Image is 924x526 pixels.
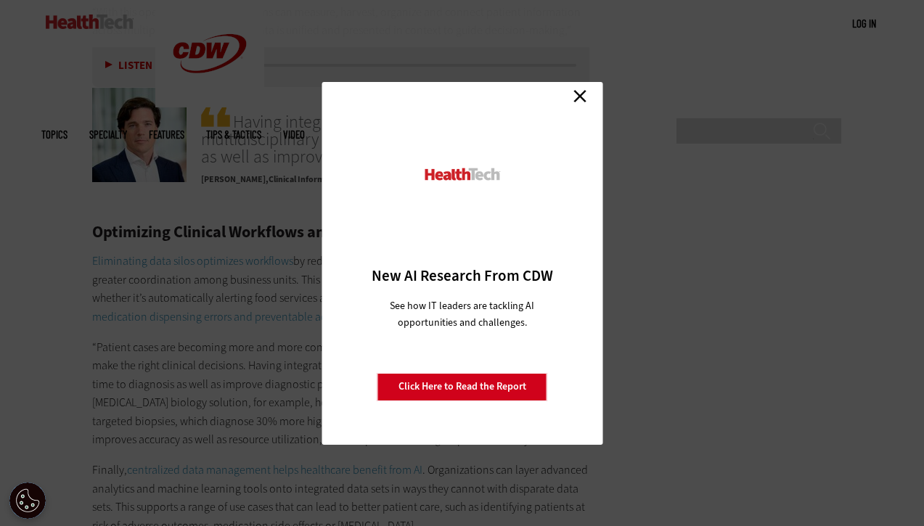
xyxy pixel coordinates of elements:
[347,266,577,286] h3: New AI Research From CDW
[9,482,46,519] button: Open Preferences
[377,373,547,400] a: Click Here to Read the Report
[372,297,552,331] p: See how IT leaders are tackling AI opportunities and challenges.
[422,167,502,182] img: HealthTech_0.png
[569,86,591,107] a: Close
[9,482,46,519] div: Cookie Settings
